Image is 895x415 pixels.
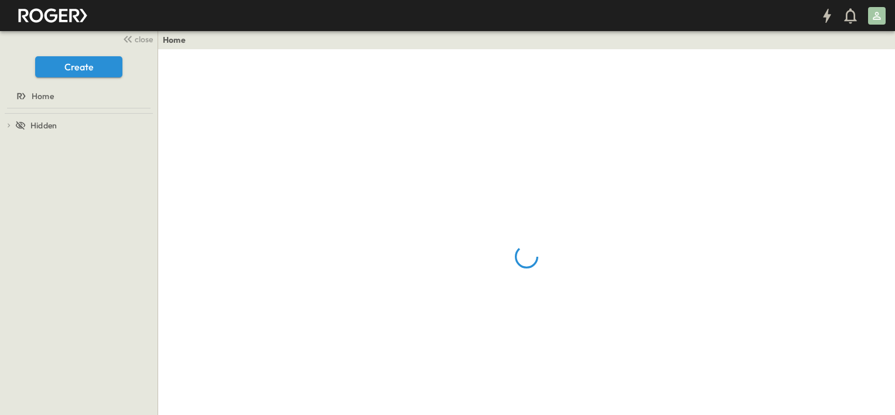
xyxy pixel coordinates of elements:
button: Create [35,56,122,77]
span: Hidden [30,120,57,131]
button: close [118,30,155,47]
a: Home [2,88,153,104]
a: Home [163,34,186,46]
span: Home [32,90,54,102]
span: close [135,33,153,45]
nav: breadcrumbs [163,34,193,46]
